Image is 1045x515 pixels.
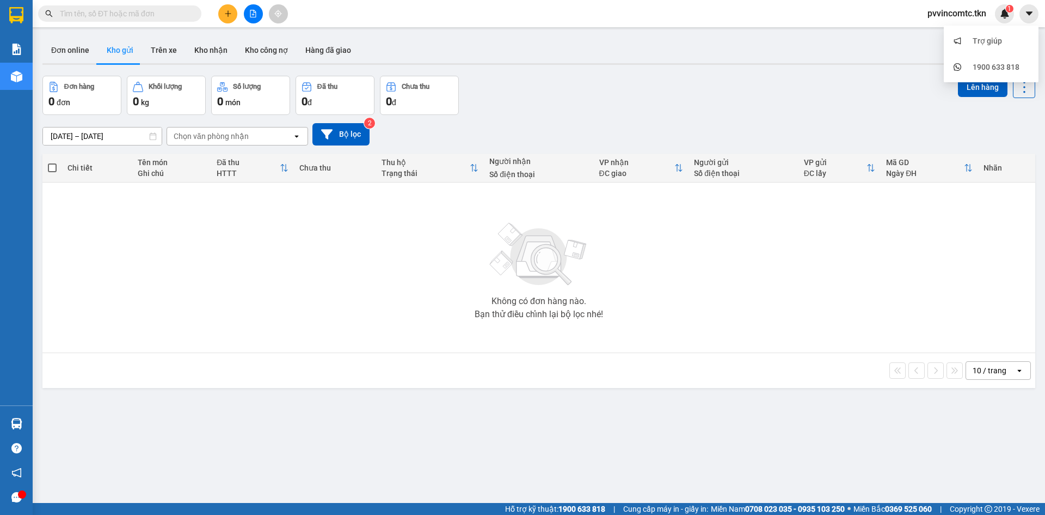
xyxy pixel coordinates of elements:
[1007,5,1011,13] span: 1
[1024,9,1034,19] span: caret-down
[141,98,149,107] span: kg
[60,8,188,20] input: Tìm tên, số ĐT hoặc mã đơn
[64,83,94,90] div: Đơn hàng
[299,163,371,172] div: Chưa thu
[149,83,182,90] div: Khối lượng
[11,418,22,429] img: warehouse-icon
[11,443,22,453] span: question-circle
[973,365,1006,376] div: 10 / trang
[505,503,605,515] span: Hỗ trợ kỹ thuật:
[302,95,308,108] span: 0
[174,131,249,142] div: Chọn văn phòng nhận
[484,216,593,293] img: svg+xml;base64,PHN2ZyBjbGFzcz0ibGlzdC1wbHVnX19zdmciIHhtbG5zPSJodHRwOi8vd3d3LnczLm9yZy8yMDAwL3N2Zy...
[491,297,586,306] div: Không có đơn hàng nào.
[138,158,206,167] div: Tên món
[489,170,588,179] div: Số điện thoại
[954,63,961,71] span: whats-app
[42,37,98,63] button: Đơn online
[217,95,223,108] span: 0
[599,169,675,178] div: ĐC giao
[186,37,236,63] button: Kho nhận
[364,118,375,129] sup: 2
[211,76,290,115] button: Số lượng0món
[1000,9,1010,19] img: icon-new-feature
[1019,4,1038,23] button: caret-down
[218,4,237,23] button: plus
[217,158,280,167] div: Đã thu
[43,128,162,145] input: Select a date range.
[98,37,142,63] button: Kho gửi
[973,61,1019,73] div: 1900 633 818
[142,37,186,63] button: Trên xe
[382,169,470,178] div: Trạng thái
[623,503,708,515] span: Cung cấp máy in - giấy in:
[853,503,932,515] span: Miền Bắc
[402,83,429,90] div: Chưa thu
[292,132,301,141] svg: open
[297,37,360,63] button: Hàng đã giao
[11,468,22,478] span: notification
[48,95,54,108] span: 0
[558,505,605,513] strong: 1900 633 818
[233,83,261,90] div: Số lượng
[244,4,263,23] button: file-add
[269,4,288,23] button: aim
[745,505,845,513] strong: 0708 023 035 - 0935 103 250
[881,154,978,183] th: Toggle SortBy
[475,310,603,319] div: Bạn thử điều chỉnh lại bộ lọc nhé!
[317,83,337,90] div: Đã thu
[973,35,1002,47] div: Trợ giúp
[804,169,866,178] div: ĐC lấy
[594,154,689,183] th: Toggle SortBy
[886,169,964,178] div: Ngày ĐH
[217,169,280,178] div: HTTT
[42,76,121,115] button: Đơn hàng0đơn
[225,98,241,107] span: món
[224,10,232,17] span: plus
[489,157,588,166] div: Người nhận
[382,158,470,167] div: Thu hộ
[296,76,374,115] button: Đã thu0đ
[694,158,792,167] div: Người gửi
[886,158,964,167] div: Mã GD
[392,98,396,107] span: đ
[798,154,881,183] th: Toggle SortBy
[694,169,792,178] div: Số điện thoại
[958,77,1007,97] button: Lên hàng
[1006,5,1013,13] sup: 1
[236,37,297,63] button: Kho công nợ
[940,503,942,515] span: |
[1015,366,1024,375] svg: open
[308,98,312,107] span: đ
[919,7,995,20] span: pvvincomtc.tkn
[211,154,294,183] th: Toggle SortBy
[954,37,961,45] span: notification
[804,158,866,167] div: VP gửi
[376,154,484,183] th: Toggle SortBy
[11,44,22,55] img: solution-icon
[45,10,53,17] span: search
[985,505,992,513] span: copyright
[133,95,139,108] span: 0
[847,507,851,511] span: ⚪️
[57,98,70,107] span: đơn
[9,7,23,23] img: logo-vxr
[249,10,257,17] span: file-add
[599,158,675,167] div: VP nhận
[983,163,1030,172] div: Nhãn
[613,503,615,515] span: |
[386,95,392,108] span: 0
[711,503,845,515] span: Miền Nam
[380,76,459,115] button: Chưa thu0đ
[312,123,370,146] button: Bộ lọc
[67,163,126,172] div: Chi tiết
[274,10,282,17] span: aim
[11,71,22,82] img: warehouse-icon
[138,169,206,178] div: Ghi chú
[885,505,932,513] strong: 0369 525 060
[11,492,22,502] span: message
[127,76,206,115] button: Khối lượng0kg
